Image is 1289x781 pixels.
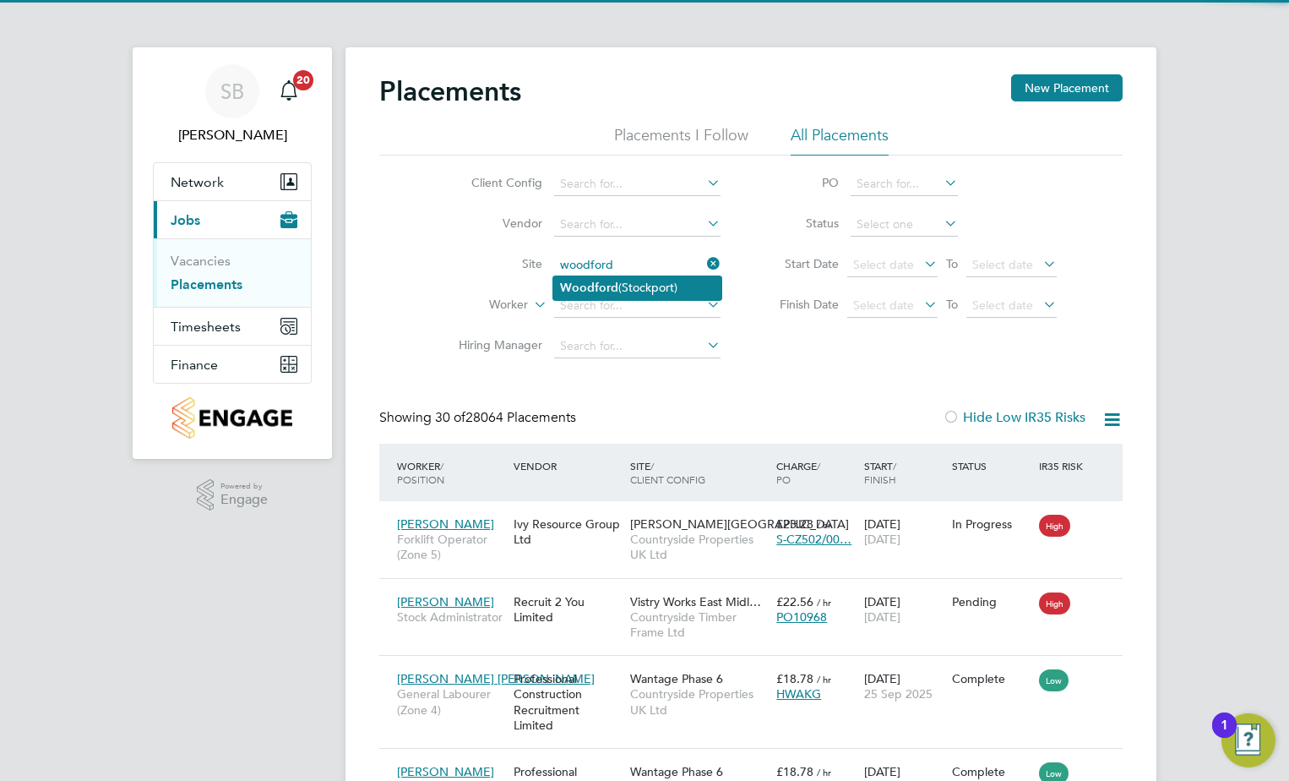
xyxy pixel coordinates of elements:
button: Network [154,163,311,200]
label: Site [445,256,542,271]
div: [DATE] [860,508,948,555]
span: High [1039,593,1070,614]
div: 1 [1221,725,1228,747]
input: Search for... [554,254,721,277]
label: PO [763,175,839,190]
input: Search for... [554,294,721,318]
div: Ivy Resource Group Ltd [509,508,626,555]
a: [PERSON_NAME]General Labourer (Zone 4)Professional Construction Recruitment LimitedWantage Phase ... [393,755,1123,769]
span: [PERSON_NAME] [397,516,494,532]
span: Select date [972,298,1033,313]
span: £18.78 [776,764,813,779]
span: Jobs [171,212,200,228]
div: Site [626,451,772,494]
span: / hr [817,596,831,609]
span: General Labourer (Zone 4) [397,686,505,717]
li: All Placements [791,125,889,156]
li: (Stockport) [553,276,721,299]
span: [DATE] [864,532,900,547]
a: 20 [272,64,306,118]
div: [DATE] [860,663,948,710]
span: [PERSON_NAME] [397,594,494,609]
div: Jobs [154,238,311,307]
h2: Placements [379,74,521,108]
span: / Finish [864,459,896,486]
button: New Placement [1011,74,1123,101]
span: 25 Sep 2025 [864,686,933,702]
div: [DATE] [860,586,948,633]
span: 30 of [435,409,465,426]
div: Charge [772,451,860,494]
span: [DATE] [864,609,900,625]
a: [PERSON_NAME] [PERSON_NAME]General Labourer (Zone 4)Professional Construction Recruitment Limited... [393,662,1123,676]
label: Status [763,216,839,231]
button: Timesheets [154,308,311,345]
a: Placements [171,276,242,292]
span: [PERSON_NAME] [397,764,494,779]
span: Stock Administrator [397,609,505,625]
span: Select date [853,298,914,313]
input: Select one [851,213,958,237]
img: countryside-properties-logo-retina.png [172,397,291,439]
span: Samantha Bolshaw [153,125,312,145]
span: / hr [817,766,831,778]
span: Network [171,174,224,190]
span: Finance [171,357,218,373]
div: Professional Construction Recruitment Limited [509,663,626,741]
a: Vacancies [171,253,231,269]
span: / hr [817,518,831,531]
div: Complete [952,764,1031,779]
span: High [1039,515,1070,537]
div: Vendor [509,451,626,481]
button: Open Resource Center, 1 new notification [1221,713,1275,767]
div: Pending [952,594,1031,609]
span: Select date [972,257,1033,272]
span: Vistry Works East Midl… [630,594,761,609]
label: Client Config [445,175,542,190]
a: Powered byEngage [197,479,269,511]
span: [PERSON_NAME][GEOGRAPHIC_DATA] [630,516,849,532]
span: Timesheets [171,319,241,335]
input: Search for... [851,172,958,196]
div: Start [860,451,948,494]
span: £22.56 [776,594,813,609]
span: To [941,293,963,315]
span: £18.78 [776,671,813,686]
span: / hr [817,673,831,685]
div: In Progress [952,516,1031,532]
a: [PERSON_NAME]Forklift Operator (Zone 5)Ivy Resource Group Ltd[PERSON_NAME][GEOGRAPHIC_DATA]Countr... [393,507,1123,522]
span: 20 [293,70,313,90]
div: IR35 Risk [1035,451,1093,481]
span: / Position [397,459,444,486]
div: Status [948,451,1036,481]
span: Select date [853,257,914,272]
span: SB [220,80,244,102]
div: Complete [952,671,1031,686]
span: Powered by [220,479,268,494]
span: S-CZ502/00… [776,532,851,547]
span: Wantage Phase 6 [630,671,723,686]
label: Start Date [763,256,839,271]
input: Search for... [554,172,721,196]
b: Woodford [560,281,618,295]
button: Jobs [154,201,311,238]
span: HWAKG [776,686,821,702]
div: Recruit 2 You Limited [509,586,626,633]
label: Hiring Manager [445,337,542,352]
a: Go to home page [153,397,312,439]
a: [PERSON_NAME]Stock AdministratorRecruit 2 You LimitedVistry Works East Midl…Countryside Timber Fr... [393,585,1123,599]
li: Placements I Follow [614,125,748,156]
div: Worker [393,451,509,494]
span: To [941,253,963,275]
label: Worker [431,297,528,314]
label: Vendor [445,216,542,231]
span: [PERSON_NAME] [PERSON_NAME] [397,671,595,686]
span: 28064 Placements [435,409,576,426]
span: £23.28 [776,516,813,532]
span: Countryside Properties UK Ltd [630,532,768,562]
div: Showing [379,409,579,427]
span: / Client Config [630,459,705,486]
span: Countryside Timber Frame Ltd [630,609,768,640]
span: Engage [220,493,268,507]
span: Low [1039,669,1069,691]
